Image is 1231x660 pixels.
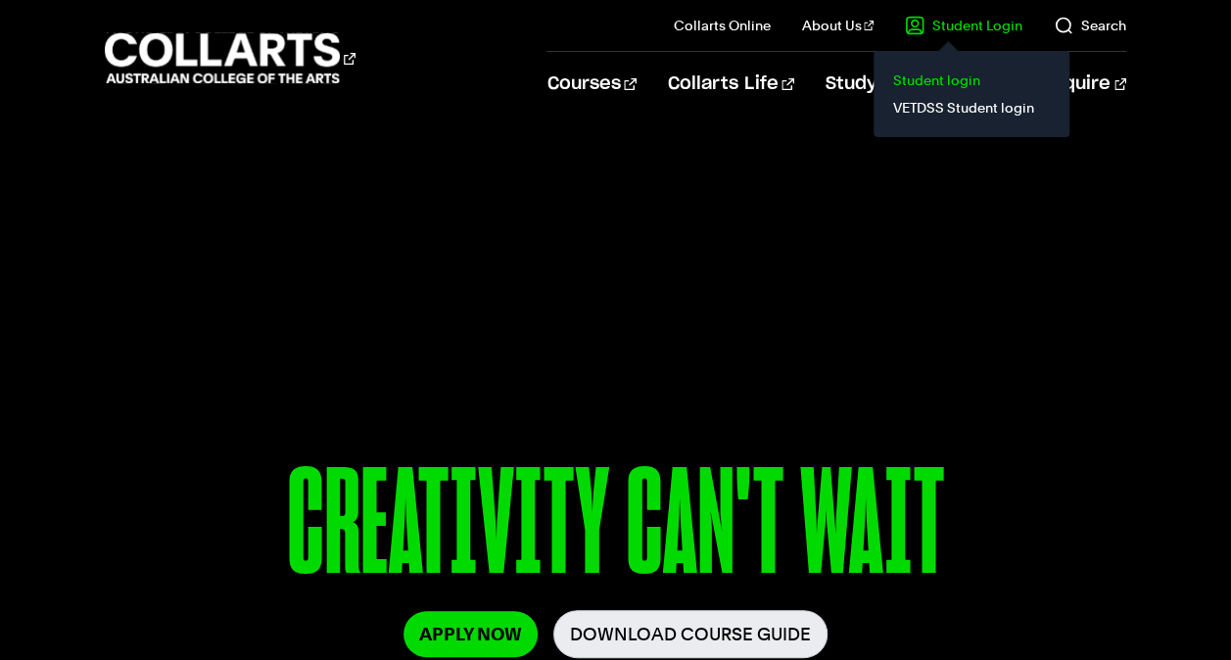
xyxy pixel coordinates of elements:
[546,52,636,117] a: Courses
[1041,52,1126,117] a: Enquire
[105,30,355,86] div: Go to homepage
[403,611,538,657] a: Apply Now
[889,94,1054,121] a: VETDSS Student login
[1054,16,1126,35] a: Search
[668,52,794,117] a: Collarts Life
[802,16,875,35] a: About Us
[105,448,1126,610] p: CREATIVITY CAN'T WAIT
[905,16,1022,35] a: Student Login
[553,610,828,658] a: Download Course Guide
[826,52,1010,117] a: Study Information
[674,16,771,35] a: Collarts Online
[889,67,1054,94] a: Student login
